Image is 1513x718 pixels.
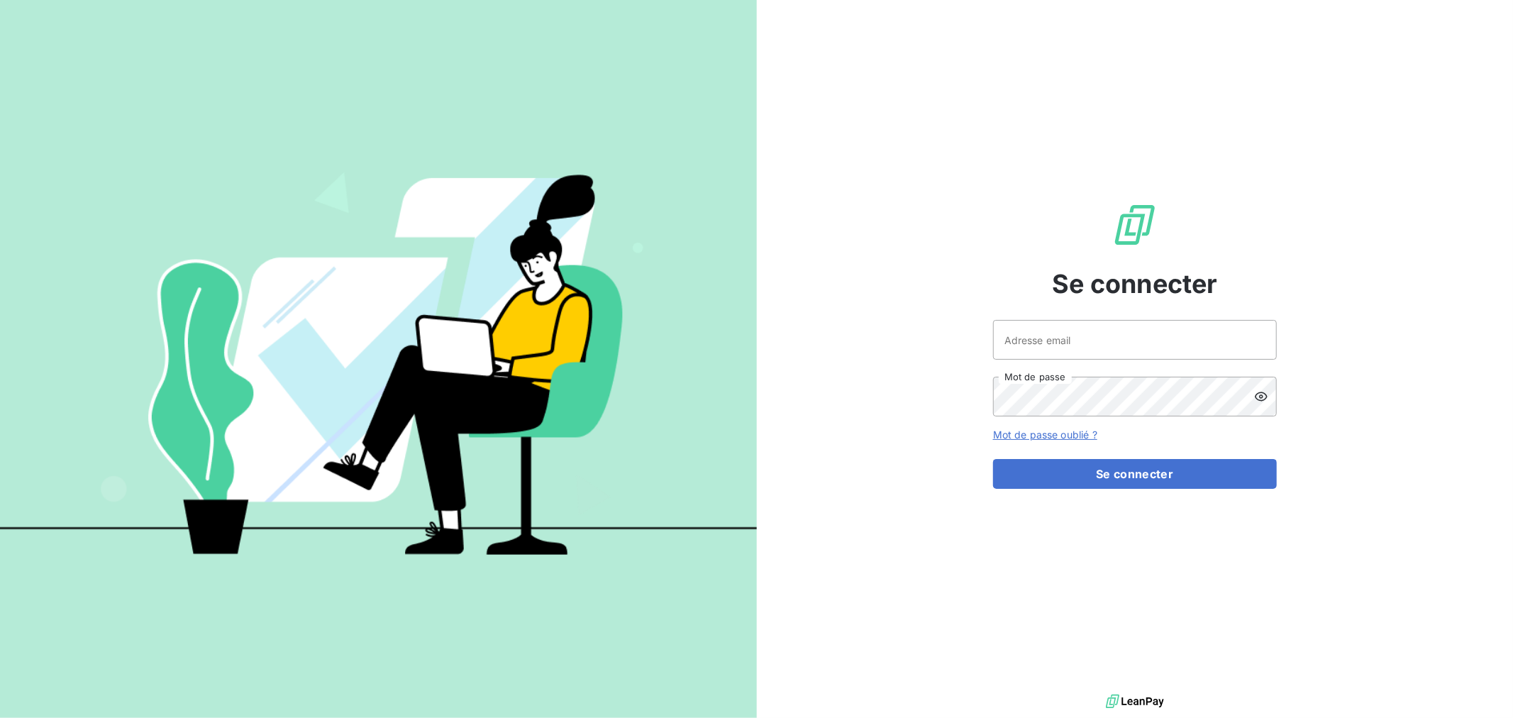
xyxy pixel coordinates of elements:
img: logo [1106,691,1164,712]
img: Logo LeanPay [1112,202,1158,248]
a: Mot de passe oublié ? [993,429,1097,441]
span: Se connecter [1052,265,1218,303]
input: placeholder [993,320,1277,360]
button: Se connecter [993,459,1277,489]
